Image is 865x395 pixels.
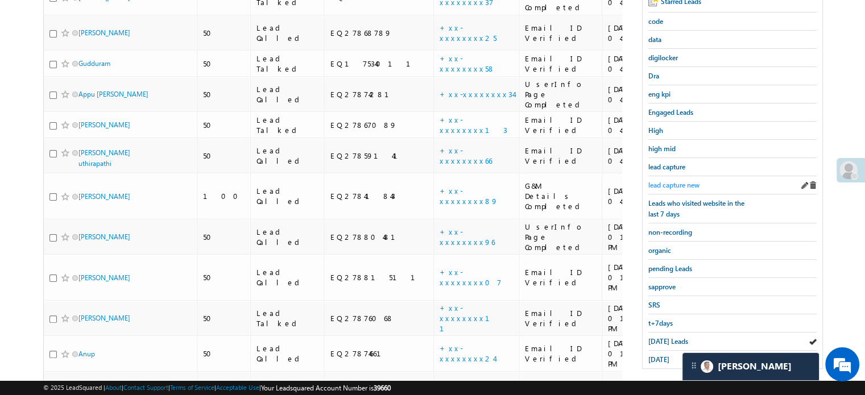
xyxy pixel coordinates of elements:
[648,90,671,98] span: eng kpi
[525,23,597,43] div: Email ID Verified
[256,115,319,135] div: Lead Talked
[78,232,130,241] a: [PERSON_NAME]
[648,35,661,44] span: data
[648,53,678,62] span: digilocker
[648,72,659,80] span: Dra
[105,384,122,391] a: About
[648,337,688,346] span: [DATE] Leads
[648,199,744,218] span: Leads who visited website in the last 7 days
[155,309,206,325] em: Start Chat
[689,361,698,370] img: carter-drag
[648,126,663,135] span: High
[330,28,428,38] div: EQ27868789
[608,115,680,135] div: [DATE] 04:20 PM
[203,191,245,201] div: 100
[440,343,494,363] a: +xx-xxxxxxxx24
[203,151,245,161] div: 50
[608,145,680,166] div: [DATE] 04:18 PM
[78,28,130,37] a: [PERSON_NAME]
[648,246,671,255] span: organic
[59,60,191,74] div: Chat with us now
[648,301,660,309] span: SRS
[78,314,130,322] a: [PERSON_NAME]
[330,59,428,69] div: EQ17534011
[648,228,692,236] span: non-recording
[203,232,245,242] div: 50
[256,267,319,288] div: Lead Called
[525,308,597,329] div: Email ID Verified
[256,186,319,206] div: Lead Called
[330,348,428,359] div: EQ27874661
[330,232,428,242] div: EQ27880481
[440,89,514,99] a: +xx-xxxxxxxx34
[330,120,428,130] div: EQ27867089
[648,17,663,26] span: code
[330,151,428,161] div: EQ27859141
[78,148,130,168] a: [PERSON_NAME] uthirapathi
[78,350,95,358] a: Anup
[440,186,498,206] a: +xx-xxxxxxxx89
[261,384,391,392] span: Your Leadsquared Account Number is
[525,79,597,110] div: UserInfo Page Completed
[43,382,391,393] span: © 2025 LeadSquared | | | | |
[648,181,700,189] span: lead capture new
[170,384,214,391] a: Terms of Service
[648,144,676,153] span: high mid
[256,145,319,166] div: Lead Called
[78,192,130,201] a: [PERSON_NAME]
[78,120,130,129] a: [PERSON_NAME]
[525,267,597,288] div: Email ID Verified
[608,53,680,74] div: [DATE] 04:21 PM
[78,59,110,68] a: Gudduram
[203,89,245,99] div: 50
[256,227,319,247] div: Lead Called
[648,163,685,171] span: lead capture
[440,227,495,247] a: +xx-xxxxxxxx96
[203,59,245,69] div: 50
[525,53,597,74] div: Email ID Verified
[19,60,48,74] img: d_60004797649_company_0_60004797649
[203,313,245,323] div: 50
[440,53,495,73] a: +xx-xxxxxxxx58
[608,84,680,105] div: [DATE] 04:20 PM
[648,108,693,117] span: Engaged Leads
[256,84,319,105] div: Lead Called
[216,384,259,391] a: Acceptable Use
[440,145,492,165] a: +xx-xxxxxxxx66
[78,273,130,282] a: [PERSON_NAME]
[256,23,319,43] div: Lead Called
[203,120,245,130] div: 50
[608,222,680,252] div: [DATE] 01:16 PM
[648,264,692,273] span: pending Leads
[701,360,713,373] img: Carter
[330,272,428,282] div: EQ27881511
[330,313,428,323] div: EQ27876068
[525,181,597,211] div: G&M Details Completed
[440,115,507,135] a: +xx-xxxxxxxx13
[330,89,428,99] div: EQ27874281
[123,384,168,391] a: Contact Support
[525,343,597,364] div: Email ID Verified
[256,343,319,364] div: Lead Called
[187,6,214,33] div: Minimize live chat window
[256,53,319,74] div: Lead Talked
[648,319,673,327] span: t+7days
[608,303,680,334] div: [DATE] 01:16 PM
[256,308,319,329] div: Lead Talked
[440,267,502,287] a: +xx-xxxxxxxx07
[15,105,208,300] textarea: Type your message and hit 'Enter'
[648,282,676,291] span: sapprove
[78,90,148,98] a: Appu [PERSON_NAME]
[682,352,820,381] div: carter-dragCarter[PERSON_NAME]
[648,355,669,364] span: [DATE]
[608,338,680,369] div: [DATE] 01:15 PM
[525,222,597,252] div: UserInfo Page Completed
[608,23,680,43] div: [DATE] 04:24 PM
[718,361,792,372] span: Carter
[440,23,496,43] a: +xx-xxxxxxxx25
[608,262,680,293] div: [DATE] 01:16 PM
[440,303,503,333] a: +xx-xxxxxxxx11
[203,28,245,38] div: 50
[608,186,680,206] div: [DATE] 04:18 PM
[330,191,428,201] div: EQ27841843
